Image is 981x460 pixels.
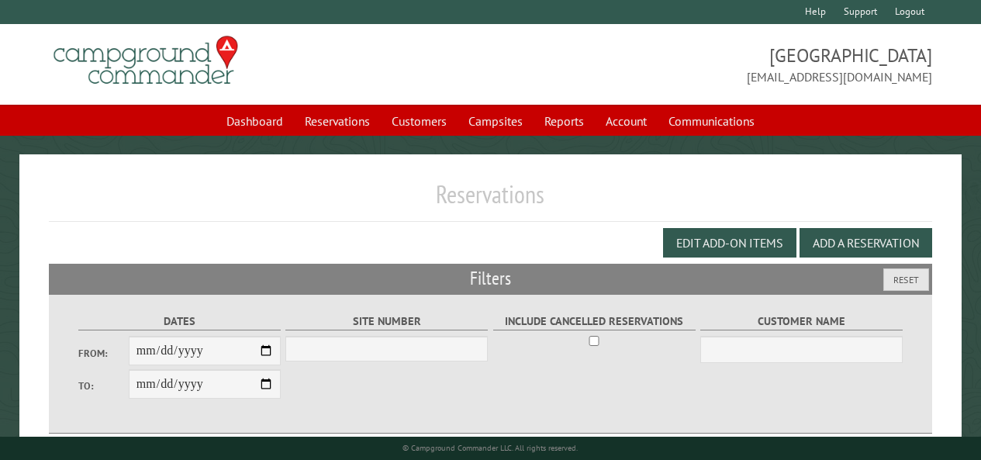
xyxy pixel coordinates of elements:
a: Account [596,106,656,136]
button: Add a Reservation [800,228,932,258]
label: Customer Name [700,313,903,330]
span: [GEOGRAPHIC_DATA] [EMAIL_ADDRESS][DOMAIN_NAME] [491,43,932,86]
small: © Campground Commander LLC. All rights reserved. [402,443,578,453]
img: Campground Commander [49,30,243,91]
label: Dates [78,313,281,330]
label: Site Number [285,313,488,330]
button: Edit Add-on Items [663,228,796,258]
h1: Reservations [49,179,932,222]
button: Reset [883,268,929,291]
a: Reports [535,106,593,136]
label: To: [78,379,129,393]
a: Communications [659,106,764,136]
label: From: [78,346,129,361]
h2: Filters [49,264,932,293]
a: Campsites [459,106,532,136]
label: Include Cancelled Reservations [493,313,696,330]
a: Reservations [295,106,379,136]
a: Customers [382,106,456,136]
a: Dashboard [217,106,292,136]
